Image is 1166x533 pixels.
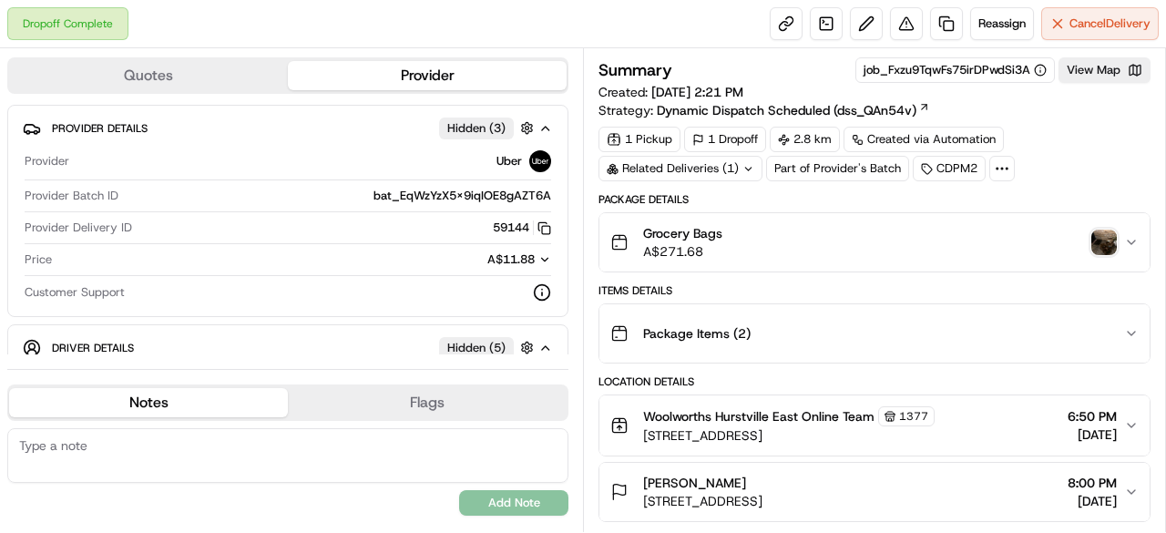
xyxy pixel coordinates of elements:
button: Reassign [970,7,1034,40]
button: Grocery BagsA$271.68photo_proof_of_delivery image [599,213,1150,272]
span: bat_EqWzYzX5X9iqIOE8gAZT6A [373,188,551,204]
span: Reassign [978,15,1026,32]
button: A$11.88 [391,251,551,268]
span: Customer Support [25,284,125,301]
button: job_Fxzu9TqwFs75irDPwdSi3A [864,62,1047,78]
span: Package Items ( 2 ) [643,324,751,343]
div: Related Deliveries (1) [598,156,762,181]
button: View Map [1059,57,1151,83]
button: Hidden (5) [439,336,538,359]
span: 8:00 PM [1068,474,1117,492]
span: 1377 [899,409,928,424]
span: Provider [25,153,69,169]
button: Quotes [9,61,288,90]
button: CancelDelivery [1041,7,1159,40]
button: 59144 [493,220,551,236]
button: Provider DetailsHidden (3) [23,113,553,143]
button: Notes [9,388,288,417]
span: Hidden ( 5 ) [447,340,506,356]
h3: Summary [598,62,672,78]
span: [STREET_ADDRESS] [643,426,935,445]
div: 2.8 km [770,127,840,152]
span: Driver Details [52,341,134,355]
span: Provider Delivery ID [25,220,132,236]
div: 1 Pickup [598,127,680,152]
span: Grocery Bags [643,224,722,242]
a: Created via Automation [844,127,1004,152]
div: 1 Dropoff [684,127,766,152]
button: Woolworths Hurstville East Online Team1377[STREET_ADDRESS]6:50 PM[DATE] [599,395,1150,456]
div: CDPM2 [913,156,986,181]
span: [DATE] [1068,492,1117,510]
span: [DATE] [1068,425,1117,444]
span: A$271.68 [643,242,722,261]
div: Items Details [598,283,1151,298]
span: Uber [496,153,522,169]
a: Dynamic Dispatch Scheduled (dss_QAn54v) [657,101,930,119]
span: Cancel Delivery [1069,15,1151,32]
span: A$11.88 [487,251,535,267]
button: Driver DetailsHidden (5) [23,333,553,363]
span: Dynamic Dispatch Scheduled (dss_QAn54v) [657,101,916,119]
button: Hidden (3) [439,117,538,139]
span: Provider Batch ID [25,188,118,204]
div: Location Details [598,374,1151,389]
span: Hidden ( 3 ) [447,120,506,137]
div: Package Details [598,192,1151,207]
span: Created: [598,83,743,101]
span: [STREET_ADDRESS] [643,492,762,510]
img: uber-new-logo.jpeg [529,150,551,172]
span: 6:50 PM [1068,407,1117,425]
span: [PERSON_NAME] [643,474,746,492]
span: Price [25,251,52,268]
span: Provider Details [52,121,148,136]
button: Package Items (2) [599,304,1150,363]
span: Woolworths Hurstville East Online Team [643,407,874,425]
span: [DATE] 2:21 PM [651,84,743,100]
button: Provider [288,61,567,90]
div: Strategy: [598,101,930,119]
img: photo_proof_of_delivery image [1091,230,1117,255]
button: [PERSON_NAME][STREET_ADDRESS]8:00 PM[DATE] [599,463,1150,521]
button: Flags [288,388,567,417]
